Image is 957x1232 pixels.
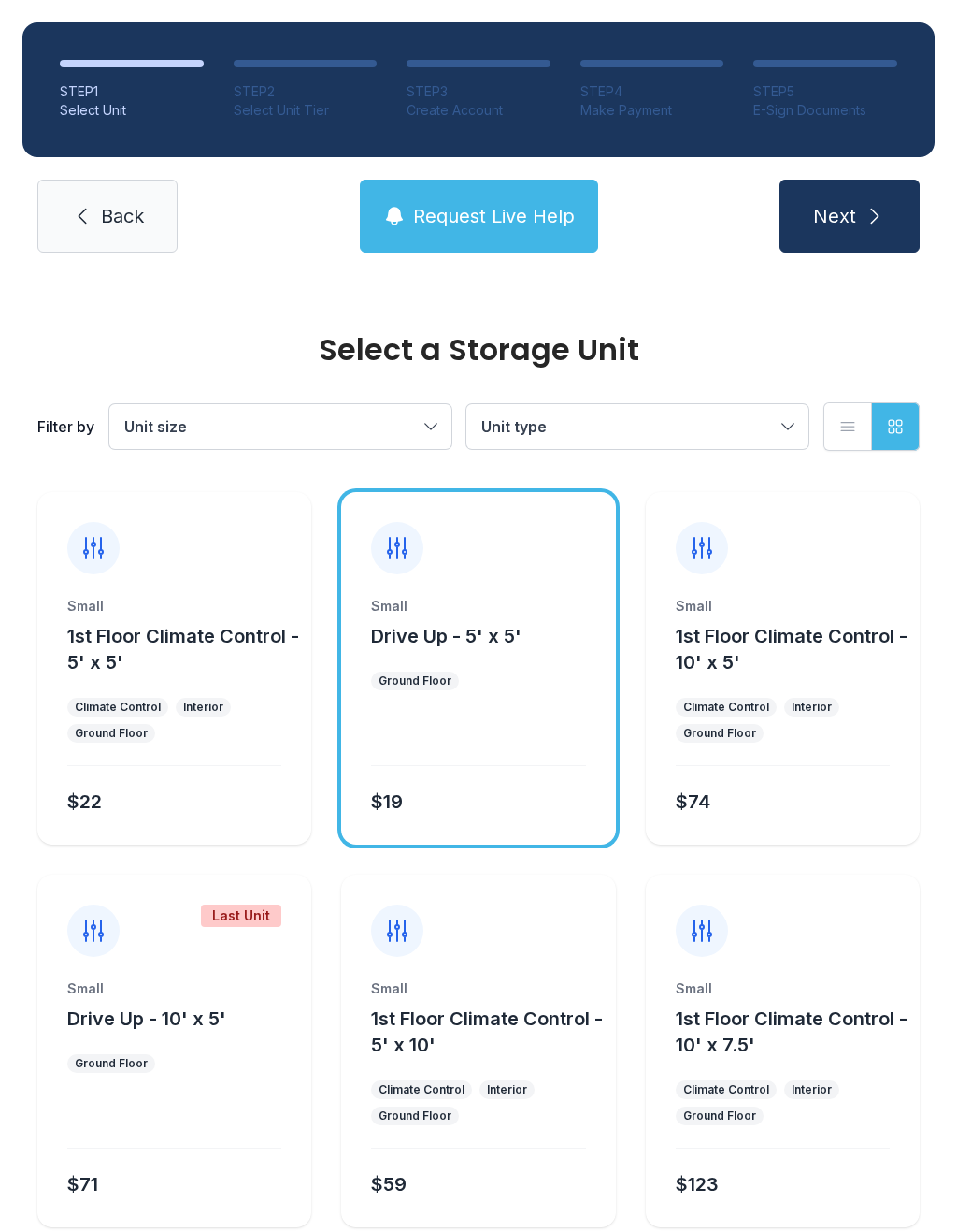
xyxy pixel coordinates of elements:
[67,979,281,998] div: Small
[683,700,769,715] div: Climate Control
[67,597,281,616] div: Small
[371,789,403,815] div: $19
[67,1007,226,1030] span: Drive Up - 10' x 5'
[487,1082,527,1097] div: Interior
[371,1171,407,1197] div: $59
[201,905,281,927] div: Last Unit
[75,726,148,741] div: Ground Floor
[753,101,897,120] div: E-Sign Documents
[466,404,808,449] button: Unit type
[676,1007,907,1056] span: 1st Floor Climate Control - 10' x 7.5'
[407,101,550,120] div: Create Account
[60,82,204,101] div: STEP 1
[101,203,144,229] span: Back
[676,597,890,616] div: Small
[75,1056,148,1071] div: Ground Floor
[683,1082,769,1097] div: Climate Control
[379,1109,451,1123] div: Ground Floor
[407,82,550,101] div: STEP 3
[37,415,94,438] div: Filter by
[183,700,223,715] div: Interior
[676,1006,912,1058] button: 1st Floor Climate Control - 10' x 7.5'
[234,101,378,120] div: Select Unit Tier
[792,1082,832,1097] div: Interior
[75,700,161,715] div: Climate Control
[481,417,547,436] span: Unit type
[379,674,451,688] div: Ground Floor
[371,1007,603,1056] span: 1st Floor Climate Control - 5' x 10'
[124,417,187,436] span: Unit size
[37,335,920,365] div: Select a Storage Unit
[371,625,521,647] span: Drive Up - 5' x 5'
[813,203,856,229] span: Next
[676,623,912,675] button: 1st Floor Climate Control - 10' x 5'
[676,979,890,998] div: Small
[67,1171,98,1197] div: $71
[371,1006,607,1058] button: 1st Floor Climate Control - 5' x 10'
[67,625,299,674] span: 1st Floor Climate Control - 5' x 5'
[234,82,378,101] div: STEP 2
[676,1171,719,1197] div: $123
[676,789,710,815] div: $74
[67,789,102,815] div: $22
[753,82,897,101] div: STEP 5
[67,623,304,675] button: 1st Floor Climate Control - 5' x 5'
[676,625,907,674] span: 1st Floor Climate Control - 10' x 5'
[60,101,204,120] div: Select Unit
[580,101,724,120] div: Make Payment
[371,597,585,616] div: Small
[413,203,575,229] span: Request Live Help
[683,726,756,741] div: Ground Floor
[67,1006,226,1032] button: Drive Up - 10' x 5'
[379,1082,464,1097] div: Climate Control
[580,82,724,101] div: STEP 4
[371,623,521,649] button: Drive Up - 5' x 5'
[371,979,585,998] div: Small
[109,404,451,449] button: Unit size
[683,1109,756,1123] div: Ground Floor
[792,700,832,715] div: Interior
